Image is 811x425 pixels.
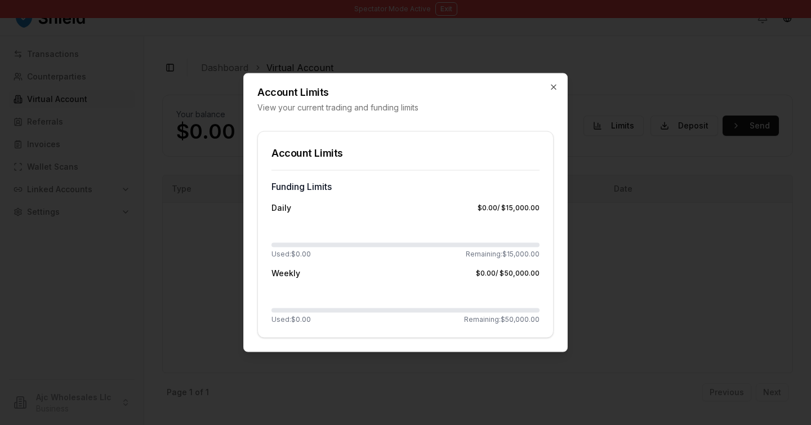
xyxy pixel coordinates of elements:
div: $0.00 / $50,000.00 [476,269,540,278]
span: Used: $0.00 [271,315,311,324]
div: $0.00 / $15,000.00 [478,203,540,213]
h3: Funding Limits [271,180,540,193]
h2: Account Limits [257,87,554,98]
p: View your current trading and funding limits [257,102,554,113]
div: Account Limits [271,145,540,161]
span: Remaining: $15,000.00 [466,250,540,259]
span: Weekly [271,268,300,279]
span: Daily [271,202,291,214]
span: Remaining: $50,000.00 [464,315,540,324]
span: Used: $0.00 [271,250,311,259]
